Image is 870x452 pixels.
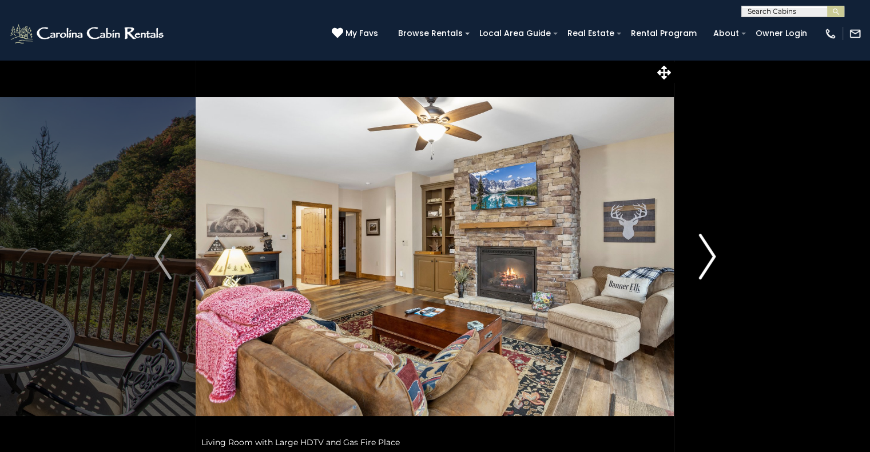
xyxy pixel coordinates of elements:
a: Owner Login [750,25,813,42]
img: mail-regular-white.png [849,27,861,40]
a: My Favs [332,27,381,40]
a: Local Area Guide [474,25,557,42]
img: White-1-2.png [9,22,167,45]
a: About [708,25,745,42]
span: My Favs [345,27,378,39]
img: phone-regular-white.png [824,27,837,40]
img: arrow [698,234,716,279]
a: Rental Program [625,25,702,42]
a: Real Estate [562,25,620,42]
img: arrow [154,234,172,279]
a: Browse Rentals [392,25,468,42]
